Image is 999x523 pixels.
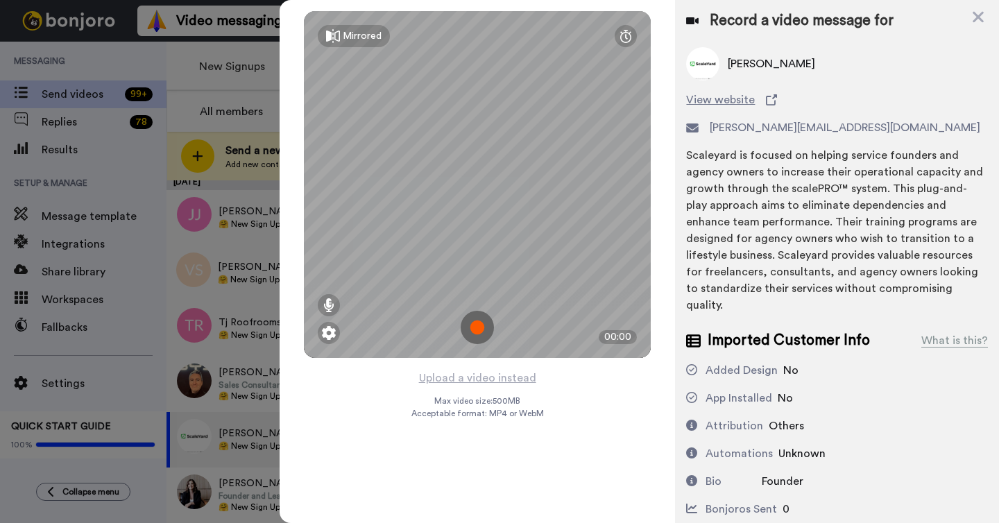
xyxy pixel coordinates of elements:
[921,332,988,349] div: What is this?
[434,395,520,406] span: Max video size: 500 MB
[778,448,826,459] span: Unknown
[710,119,980,136] span: [PERSON_NAME][EMAIL_ADDRESS][DOMAIN_NAME]
[322,326,336,340] img: ic_gear.svg
[783,504,789,515] span: 0
[686,92,755,108] span: View website
[706,362,778,379] div: Added Design
[708,330,870,351] span: Imported Customer Info
[762,476,803,487] span: Founder
[411,408,544,419] span: Acceptable format: MP4 or WebM
[706,390,772,406] div: App Installed
[686,92,988,108] a: View website
[415,369,540,387] button: Upload a video instead
[706,418,763,434] div: Attribution
[778,393,793,404] span: No
[783,365,799,376] span: No
[769,420,804,431] span: Others
[599,330,637,344] div: 00:00
[706,473,721,490] div: Bio
[706,445,773,462] div: Automations
[461,311,494,344] img: ic_record_start.svg
[706,501,777,517] div: Bonjoros Sent
[686,147,988,314] div: Scaleyard is focused on helping service founders and agency owners to increase their operational ...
